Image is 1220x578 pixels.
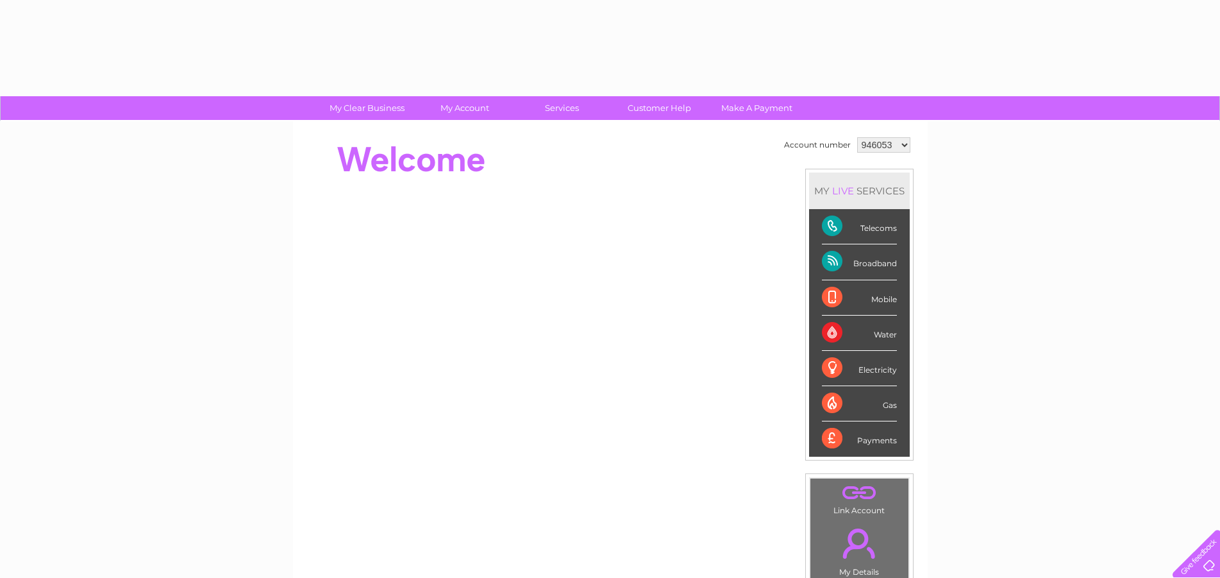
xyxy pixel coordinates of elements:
a: My Account [412,96,517,120]
td: Account number [781,134,854,156]
div: Telecoms [822,209,897,244]
a: . [814,482,905,504]
div: MY SERVICES [809,173,910,209]
a: Services [509,96,615,120]
a: . [814,521,905,566]
div: LIVE [830,185,857,197]
div: Broadband [822,244,897,280]
a: Customer Help [606,96,712,120]
a: Make A Payment [704,96,810,120]
div: Electricity [822,351,897,386]
div: Gas [822,386,897,421]
div: Water [822,316,897,351]
div: Mobile [822,280,897,316]
td: Link Account [810,478,909,518]
a: My Clear Business [314,96,420,120]
div: Payments [822,421,897,456]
